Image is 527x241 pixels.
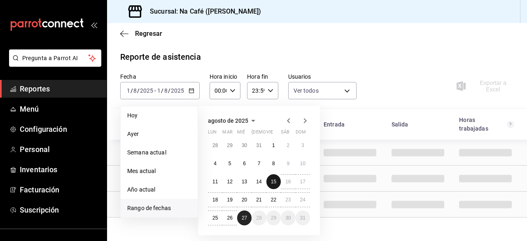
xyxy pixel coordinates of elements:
span: Inventarios [20,164,100,175]
button: 30 de julio de 2025 [237,138,252,153]
button: 8 de agosto de 2025 [266,156,281,171]
abbr: martes [222,129,232,138]
button: 10 de agosto de 2025 [296,156,310,171]
abbr: 2 de agosto de 2025 [287,143,289,148]
button: 12 de agosto de 2025 [222,174,237,189]
div: Cell [114,143,180,162]
button: Regresar [120,30,162,37]
abbr: 16 de agosto de 2025 [285,179,291,185]
abbr: 19 de agosto de 2025 [227,197,232,203]
abbr: 11 de agosto de 2025 [212,179,218,185]
div: Cell [114,169,180,188]
button: 17 de agosto de 2025 [296,174,310,189]
button: open_drawer_menu [91,21,97,28]
div: Row [107,140,527,166]
button: 9 de agosto de 2025 [281,156,295,171]
span: Año actual [127,185,191,194]
label: Hora inicio [210,74,240,80]
button: 26 de agosto de 2025 [222,211,237,225]
div: Row [107,192,527,218]
abbr: 23 de agosto de 2025 [285,197,291,203]
button: 31 de julio de 2025 [252,138,266,153]
input: -- [133,87,137,94]
button: 13 de agosto de 2025 [237,174,252,189]
abbr: 29 de agosto de 2025 [271,215,276,221]
abbr: 18 de agosto de 2025 [212,197,218,203]
button: 25 de agosto de 2025 [208,211,222,225]
input: -- [164,87,168,94]
div: Container [107,109,527,218]
label: Hora fin [247,74,278,80]
button: 5 de agosto de 2025 [222,156,237,171]
span: Configuración [20,124,100,135]
svg: El total de horas trabajadas por usuario es el resultado de la suma redondeada del registro de ho... [507,121,514,128]
button: 15 de agosto de 2025 [266,174,281,189]
abbr: 9 de agosto de 2025 [287,161,289,166]
abbr: lunes [208,129,217,138]
abbr: 20 de agosto de 2025 [242,197,247,203]
abbr: 30 de agosto de 2025 [285,215,291,221]
abbr: 28 de agosto de 2025 [256,215,261,221]
button: 27 de agosto de 2025 [237,211,252,225]
abbr: 12 de agosto de 2025 [227,179,232,185]
span: Mes actual [127,167,191,175]
abbr: viernes [266,129,273,138]
button: 28 de julio de 2025 [208,138,222,153]
abbr: 1 de agosto de 2025 [272,143,275,148]
div: Cell [114,195,180,214]
button: 30 de agosto de 2025 [281,211,295,225]
button: Pregunta a Parrot AI [9,49,101,67]
abbr: 30 de julio de 2025 [242,143,247,148]
abbr: 26 de agosto de 2025 [227,215,232,221]
abbr: 10 de agosto de 2025 [300,161,305,166]
span: - [154,87,156,94]
div: Cell [452,195,518,214]
abbr: 31 de agosto de 2025 [300,215,305,221]
span: Suscripción [20,204,100,215]
div: Cell [317,169,383,188]
span: / [131,87,133,94]
abbr: 29 de julio de 2025 [227,143,232,148]
span: Semana actual [127,148,191,157]
div: Row [107,166,527,192]
button: 3 de agosto de 2025 [296,138,310,153]
span: / [168,87,170,94]
input: ---- [170,87,184,94]
button: 2 de agosto de 2025 [281,138,295,153]
span: Pregunta a Parrot AI [22,54,89,63]
button: 24 de agosto de 2025 [296,192,310,207]
button: 14 de agosto de 2025 [252,174,266,189]
button: 4 de agosto de 2025 [208,156,222,171]
abbr: 8 de agosto de 2025 [272,161,275,166]
abbr: 14 de agosto de 2025 [256,179,261,185]
span: Regresar [135,30,162,37]
div: Cell [385,143,451,162]
input: -- [126,87,131,94]
span: agosto de 2025 [208,117,248,124]
div: Reporte de asistencia [120,51,201,63]
button: 31 de agosto de 2025 [296,211,310,225]
button: 18 de agosto de 2025 [208,192,222,207]
span: / [161,87,163,94]
abbr: 21 de agosto de 2025 [256,197,261,203]
button: 22 de agosto de 2025 [266,192,281,207]
span: Hoy [127,111,191,120]
div: Cell [452,169,518,188]
abbr: domingo [296,129,306,138]
button: 11 de agosto de 2025 [208,174,222,189]
button: 6 de agosto de 2025 [237,156,252,171]
abbr: 22 de agosto de 2025 [271,197,276,203]
span: / [137,87,140,94]
div: Cell [385,195,451,214]
abbr: 28 de julio de 2025 [212,143,218,148]
div: Cell [452,143,518,162]
abbr: 31 de julio de 2025 [256,143,261,148]
button: 28 de agosto de 2025 [252,211,266,225]
abbr: miércoles [237,129,245,138]
h3: Sucursal: Na Café ([PERSON_NAME]) [143,7,261,16]
button: agosto de 2025 [208,116,258,126]
abbr: 7 de agosto de 2025 [258,161,261,166]
abbr: 27 de agosto de 2025 [242,215,247,221]
label: Fecha [120,74,200,80]
span: Ayer [127,130,191,138]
